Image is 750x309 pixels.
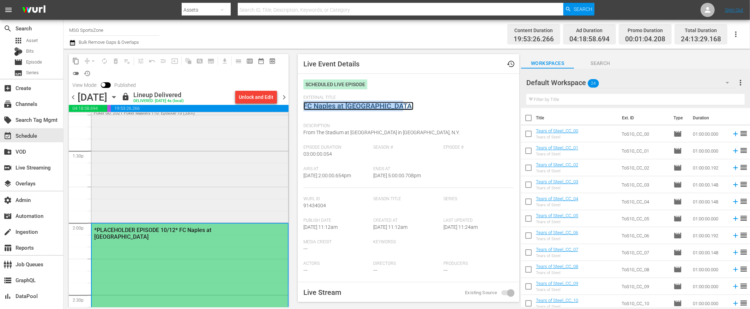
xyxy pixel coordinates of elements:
[94,111,250,115] div: Poker Go: 2021 Poker Masters 110: Episode 10 (53m)
[373,261,440,267] span: Directors
[673,197,682,206] span: Episode
[78,91,107,103] div: [DATE]
[99,55,110,67] span: Loop Content
[739,129,748,138] span: reorder
[81,68,93,79] span: View History
[158,55,169,67] span: Fill episodes with ad slates
[619,193,671,210] td: ToS10_CC_04
[690,176,729,193] td: 01:00:00.148
[536,237,578,241] div: Tears of Steel
[303,288,341,297] span: Live Stream
[373,166,440,172] span: Ends At
[303,60,359,68] span: Live Event Details
[443,261,510,267] span: Producers
[303,218,370,224] span: Publish Date
[4,84,12,93] span: Create
[690,227,729,244] td: 01:00:00.192
[244,55,255,67] span: Week Calendar View
[732,215,739,222] svg: Add to Schedule
[69,105,107,112] span: 04:18:58.694
[230,54,244,68] span: Day Calendar View
[619,244,671,261] td: ToS10_CC_07
[180,54,194,68] span: Refresh All Search Blocks
[536,169,578,173] div: Tears of Steel
[303,145,370,150] span: Episode Duration
[4,24,12,33] span: Search
[514,35,554,43] span: 19:53:26.266
[72,70,79,77] span: toggle_off
[619,278,671,295] td: ToS10_CC_09
[303,224,338,230] span: [DATE] 11:12am
[732,164,739,172] svg: Add to Schedule
[625,35,665,43] span: 00:01:04.208
[507,60,515,68] span: Event History
[690,193,729,210] td: 01:00:00.148
[107,105,111,112] span: 00:01:04.208
[121,55,133,67] span: Clear Lineup
[673,282,682,291] span: Episode
[303,246,308,251] span: ---
[739,231,748,239] span: reorder
[14,47,23,56] div: Bits
[443,196,510,202] span: Series
[619,210,671,227] td: ToS10_CC_05
[536,213,578,218] a: Tears of Steel_CC_05
[94,227,250,240] div: *PLACEHOLDER EPISODE 10/12* FC Naples at [GEOGRAPHIC_DATA]
[521,59,574,68] span: Workspaces
[681,35,721,43] span: 24:13:29.168
[673,299,682,308] span: Episode
[239,91,273,103] div: Unlock and Edit
[255,55,267,67] span: Month Calendar View
[78,40,139,45] span: Bulk Remove Gaps & Overlaps
[536,179,578,184] a: Tears of Steel_CC_03
[4,100,12,108] span: Channels
[536,281,578,286] a: Tears of Steel_CC_09
[569,35,610,43] span: 04:18:58.694
[725,7,743,13] a: Sign Out
[514,25,554,35] div: Content Duration
[70,55,81,67] span: Copy Lineup
[732,299,739,307] svg: Add to Schedule
[26,69,39,76] span: Series
[443,145,510,150] span: Episode #
[673,214,682,223] span: Episode
[563,3,594,16] button: Search
[133,91,184,99] div: Lineup Delivered
[736,74,745,91] button: more_vert
[110,55,121,67] span: Select an event to delete
[536,230,578,235] a: Tears of Steel_CC_06
[588,76,599,91] span: 24
[739,299,748,307] span: reorder
[194,55,205,67] span: Create Search Block
[70,68,81,79] span: 24 hours Lineup View is OFF
[4,196,12,204] span: Admin
[14,58,23,66] span: Episode
[502,55,519,72] button: history
[443,218,510,224] span: Last Updated
[690,261,729,278] td: 01:00:00.000
[111,105,288,112] span: 19:53:26.266
[4,212,12,220] span: Automation
[4,292,12,301] span: DataPool
[101,82,106,87] span: Toggle to switch from Published to Draft view.
[373,196,440,202] span: Season Title
[303,102,413,110] a: FC Naples at [GEOGRAPHIC_DATA]
[373,145,440,150] span: Season #
[732,232,739,239] svg: Add to Schedule
[569,25,610,35] div: Ad Duration
[739,265,748,273] span: reorder
[690,278,729,295] td: 01:00:00.000
[443,267,448,273] span: ---
[84,70,91,77] span: history_outlined
[739,214,748,222] span: reorder
[673,231,682,240] span: Episode
[373,173,421,178] span: [DATE] 5:00:00.708pm
[574,59,627,68] span: Search
[536,152,578,156] div: Tears of Steel
[732,249,739,256] svg: Add to Schedule
[673,248,682,257] span: Episode
[303,196,370,202] span: Wurl Id
[72,58,79,65] span: content_copy
[246,58,253,65] span: calendar_view_week_outlined
[536,254,578,258] div: Tears of Steel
